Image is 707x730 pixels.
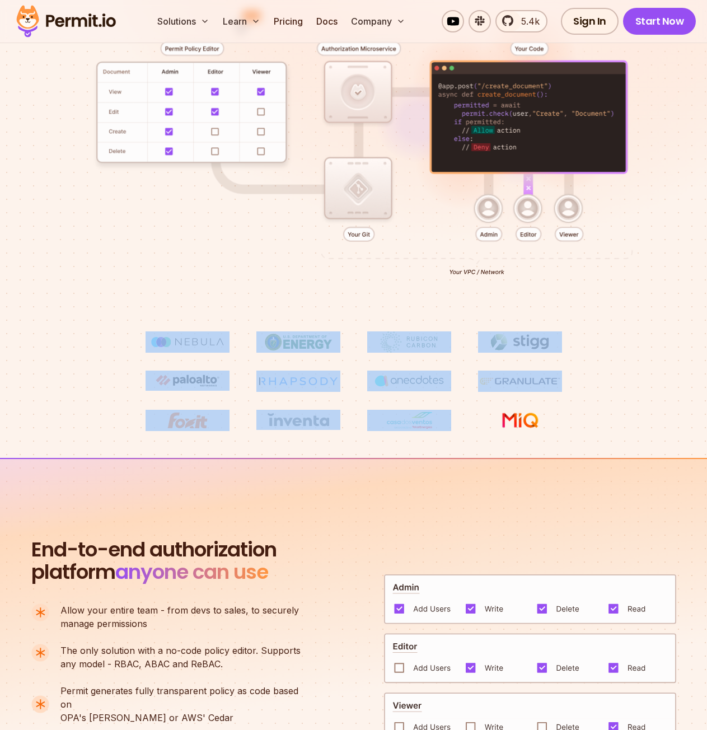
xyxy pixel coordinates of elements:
span: 5.4k [514,15,540,28]
img: inventa [256,410,340,430]
p: any model - RBAC, ABAC and ReBAC. [60,644,301,671]
img: paloalto [146,371,230,391]
img: Nebula [146,331,230,353]
a: Pricing [269,10,307,32]
span: Allow your entire team - from devs to sales, to securely [60,603,299,617]
span: anyone can use [115,558,268,586]
img: US department of energy [256,331,340,353]
a: 5.4k [495,10,547,32]
img: Granulate [478,371,562,392]
a: Sign In [561,8,619,35]
a: Docs [312,10,342,32]
button: Company [347,10,410,32]
img: Rhapsody Health [256,371,340,392]
img: MIQ [482,411,558,430]
p: manage permissions [60,603,299,630]
img: Casa dos Ventos [367,410,451,431]
span: The only solution with a no-code policy editor. Supports [60,644,301,657]
p: OPA's [PERSON_NAME] or AWS' Cedar [60,684,310,724]
span: End-to-end authorization [31,539,277,561]
img: Foxit [146,410,230,431]
span: Permit generates fully transparent policy as code based on [60,684,310,711]
img: Permit logo [11,2,121,40]
img: Stigg [478,331,562,353]
a: Start Now [623,8,696,35]
button: Learn [218,10,265,32]
img: vega [367,371,451,391]
img: Rubicon [367,331,451,353]
button: Solutions [153,10,214,32]
h2: platform [31,539,277,583]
